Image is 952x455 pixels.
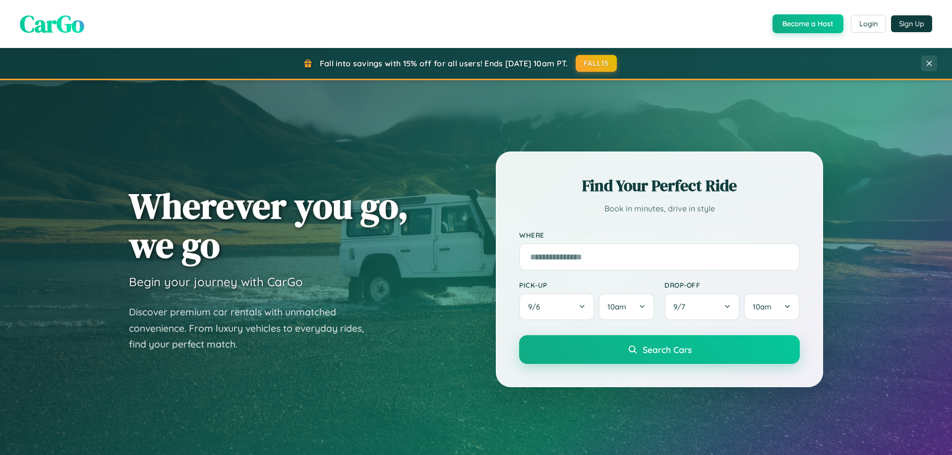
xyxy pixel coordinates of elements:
[129,274,303,289] h3: Begin your journey with CarGo
[598,293,654,320] button: 10am
[673,302,690,311] span: 9 / 7
[320,58,568,68] span: Fall into savings with 15% off for all users! Ends [DATE] 10am PT.
[851,15,886,33] button: Login
[519,175,800,197] h2: Find Your Perfect Ride
[528,302,545,311] span: 9 / 6
[519,231,800,239] label: Where
[664,293,740,320] button: 9/7
[753,302,772,311] span: 10am
[891,15,932,32] button: Sign Up
[519,293,595,320] button: 9/6
[519,281,654,289] label: Pick-up
[773,14,843,33] button: Become a Host
[20,7,84,40] span: CarGo
[576,55,617,72] button: FALL15
[607,302,626,311] span: 10am
[129,304,377,353] p: Discover premium car rentals with unmatched convenience. From luxury vehicles to everyday rides, ...
[129,186,409,264] h1: Wherever you go, we go
[664,281,800,289] label: Drop-off
[519,202,800,216] p: Book in minutes, drive in style
[744,293,800,320] button: 10am
[519,335,800,364] button: Search Cars
[643,344,692,355] span: Search Cars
